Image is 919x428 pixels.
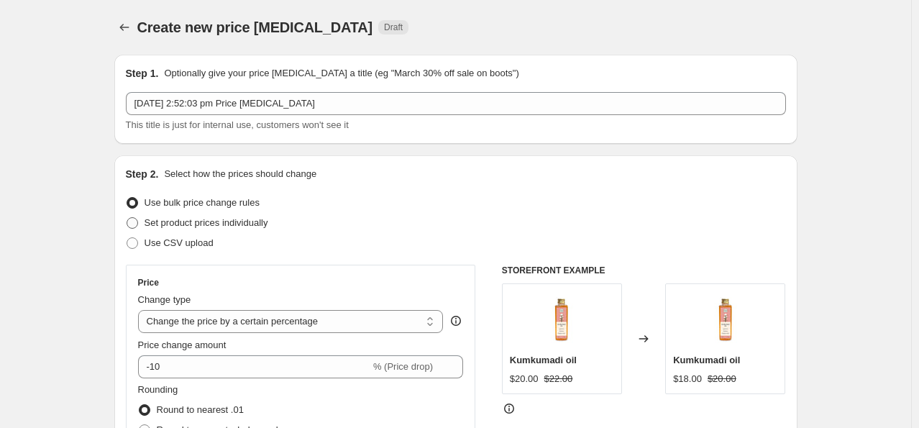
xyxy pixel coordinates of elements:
span: This title is just for internal use, customers won't see it [126,119,349,130]
span: Use CSV upload [145,237,214,248]
button: Price change jobs [114,17,134,37]
h3: Price [138,277,159,288]
h2: Step 2. [126,167,159,181]
span: Use bulk price change rules [145,197,260,208]
span: Set product prices individually [145,217,268,228]
span: $22.00 [544,373,573,384]
span: Kumkumadi oil [510,355,577,365]
h6: STOREFRONT EXAMPLE [502,265,786,276]
img: kumkumadi-oil-the-ayurveda-experience-879841_80x.jpg [697,291,754,349]
p: Optionally give your price [MEDICAL_DATA] a title (eg "March 30% off sale on boots") [164,66,518,81]
span: Round to nearest .01 [157,404,244,415]
input: -15 [138,355,370,378]
span: Price change amount [138,340,227,350]
span: % (Price drop) [373,361,433,372]
input: 30% off holiday sale [126,92,786,115]
p: Select how the prices should change [164,167,316,181]
img: kumkumadi-oil-the-ayurveda-experience-879841_80x.jpg [533,291,590,349]
span: Create new price [MEDICAL_DATA] [137,19,373,35]
div: help [449,314,463,328]
h2: Step 1. [126,66,159,81]
span: Change type [138,294,191,305]
span: Kumkumadi oil [673,355,740,365]
span: $20.00 [510,373,539,384]
span: Rounding [138,384,178,395]
span: $20.00 [708,373,736,384]
span: $18.00 [673,373,702,384]
span: Draft [384,22,403,33]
